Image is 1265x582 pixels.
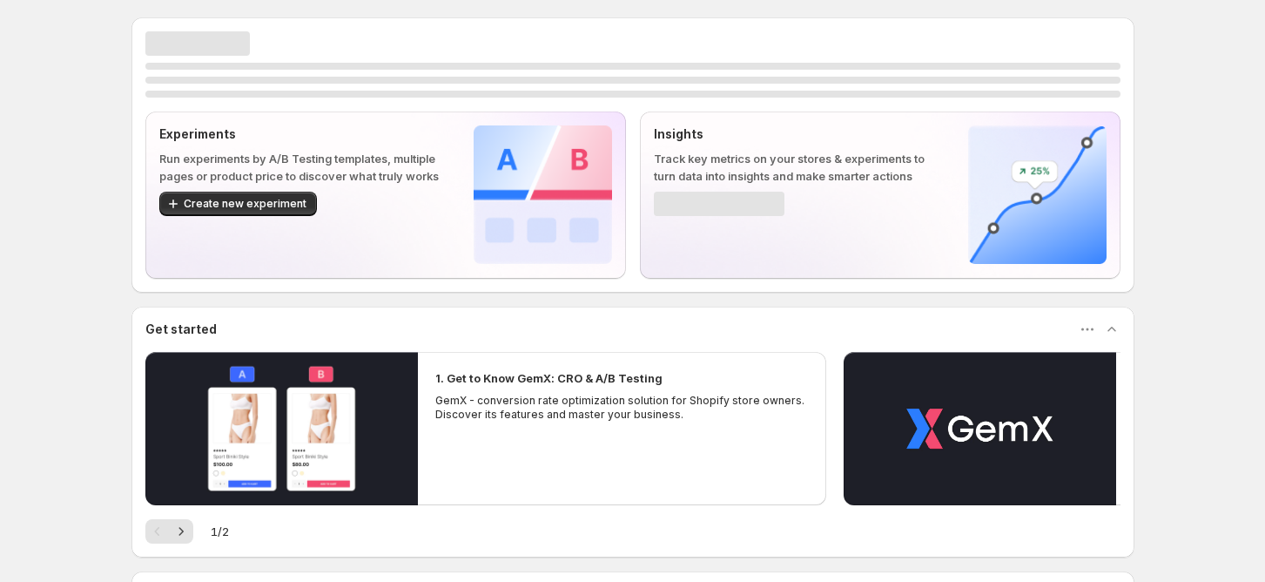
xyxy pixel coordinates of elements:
p: GemX - conversion rate optimization solution for Shopify store owners. Discover its features and ... [435,394,810,422]
p: Experiments [159,125,446,143]
button: Play video [844,352,1116,505]
span: Create new experiment [184,197,306,211]
button: Next [169,519,193,544]
h3: Get started [145,321,217,338]
img: Experiments [474,125,612,264]
span: 1 / 2 [211,523,229,540]
p: Track key metrics on your stores & experiments to turn data into insights and make smarter actions [654,150,940,185]
button: Create new experiment [159,192,317,216]
nav: Pagination [145,519,193,544]
p: Insights [654,125,940,143]
p: Run experiments by A/B Testing templates, multiple pages or product price to discover what truly ... [159,150,446,185]
button: Play video [145,352,418,505]
h2: 1. Get to Know GemX: CRO & A/B Testing [435,369,663,387]
img: Insights [968,125,1107,264]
